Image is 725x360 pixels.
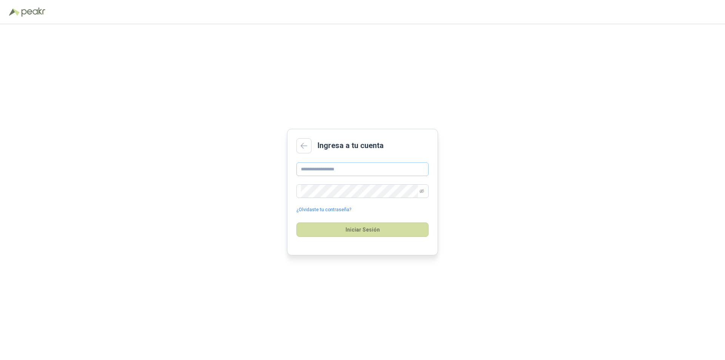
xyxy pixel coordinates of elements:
span: eye-invisible [420,189,424,193]
a: ¿Olvidaste tu contraseña? [296,206,351,213]
h2: Ingresa a tu cuenta [318,140,384,151]
img: Logo [9,8,20,16]
button: Iniciar Sesión [296,222,429,237]
img: Peakr [21,8,45,17]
